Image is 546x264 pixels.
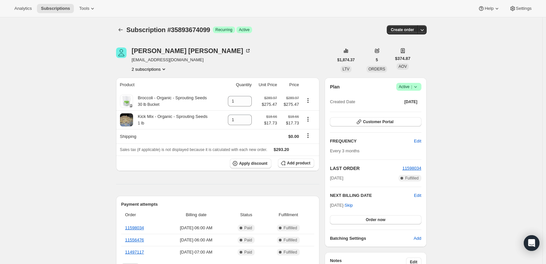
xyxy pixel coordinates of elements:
span: AOV [399,64,407,69]
div: Open Intercom Messenger [524,235,539,251]
span: Active [399,84,419,90]
span: Paid [244,225,252,231]
button: Edit [410,136,425,146]
button: Settings [505,4,536,13]
small: 1 lb [138,121,144,125]
span: $17.73 [264,120,277,126]
button: Subscriptions [116,25,125,34]
button: Tools [75,4,100,13]
span: $374.87 [395,55,410,62]
button: Shipping actions [303,132,313,139]
button: Product actions [303,97,313,104]
button: Edit [414,192,421,199]
span: ORDERS [368,67,385,71]
span: Tools [79,6,89,11]
span: Active [239,27,250,32]
small: 30 lb Bucket [138,102,160,107]
span: Settings [516,6,532,11]
th: Unit Price [254,78,279,92]
span: 5 [376,57,378,63]
button: $1,874.37 [333,55,359,65]
button: 5 [372,55,382,65]
span: Subscriptions [41,6,70,11]
span: [DATE] · 07:00 AM [166,249,226,255]
small: $18.66 [266,115,277,119]
h2: Plan [330,84,340,90]
a: 11497117 [125,250,144,255]
div: [PERSON_NAME] [PERSON_NAME] [132,47,251,54]
span: Add [414,235,421,242]
button: 11598034 [402,165,421,172]
button: Add [410,233,425,244]
span: Fulfilled [283,225,297,231]
th: Order [121,208,164,222]
span: [DATE] · [330,203,353,208]
span: [DATE] [404,99,418,104]
span: Paid [244,250,252,255]
span: Analytics [14,6,32,11]
th: Price [279,78,301,92]
div: Broccoli - Organic - Sprouting Seeds [133,95,207,108]
span: Status [230,212,263,218]
span: $275.47 [262,101,277,108]
small: $289.97 [286,96,299,100]
th: Product [116,78,222,92]
a: 11598034 [125,225,144,230]
button: Customer Portal [330,117,421,126]
h2: Payment attempts [121,201,315,208]
button: Help [474,4,504,13]
span: Edit [414,138,421,144]
span: Paid [244,237,252,243]
button: Analytics [10,4,36,13]
button: Product actions [132,66,167,72]
span: Skip [345,202,353,209]
span: Help [485,6,493,11]
span: $17.73 [281,120,299,126]
span: | [411,84,412,89]
h2: FREQUENCY [330,138,414,144]
span: Recurring [215,27,232,32]
span: Fulfillment [266,212,310,218]
span: $0.00 [288,134,299,139]
button: Add product [278,159,314,168]
button: Create order [387,25,418,34]
span: Apply discount [239,161,267,166]
span: Order now [366,217,385,222]
span: $293.20 [274,147,289,152]
span: Created Date [330,99,355,105]
h6: Batching Settings [330,235,414,242]
span: Fulfilled [405,176,418,181]
button: Order now [330,215,421,224]
h2: LAST ORDER [330,165,402,172]
span: Sales tax (if applicable) is not displayed because it is calculated with each new order. [120,147,267,152]
span: $275.47 [281,101,299,108]
span: Customer Portal [363,119,393,124]
div: Kick Mix - Organic - Sprouting Seeds [133,113,208,126]
span: Every 3 months [330,148,359,153]
span: $1,874.37 [337,57,355,63]
th: Quantity [222,78,253,92]
small: $289.97 [264,96,277,100]
h2: NEXT BILLING DATE [330,192,414,199]
a: 11556476 [125,237,144,242]
span: Subscription #35893674099 [127,26,210,33]
small: $18.66 [288,115,299,119]
span: Fulfilled [283,250,297,255]
span: LTV [343,67,350,71]
span: Carla Cochran [116,47,127,58]
span: [DATE] · 06:00 AM [166,237,226,243]
button: [DATE] [401,97,421,106]
img: product img [120,95,133,108]
th: Shipping [116,129,222,143]
span: Billing date [166,212,226,218]
button: Subscriptions [37,4,74,13]
span: Fulfilled [283,237,297,243]
span: [EMAIL_ADDRESS][DOMAIN_NAME] [132,57,251,63]
span: Create order [391,27,414,32]
a: 11598034 [402,166,421,171]
img: product img [120,113,133,126]
button: Apply discount [230,159,271,168]
button: Skip [341,200,357,211]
